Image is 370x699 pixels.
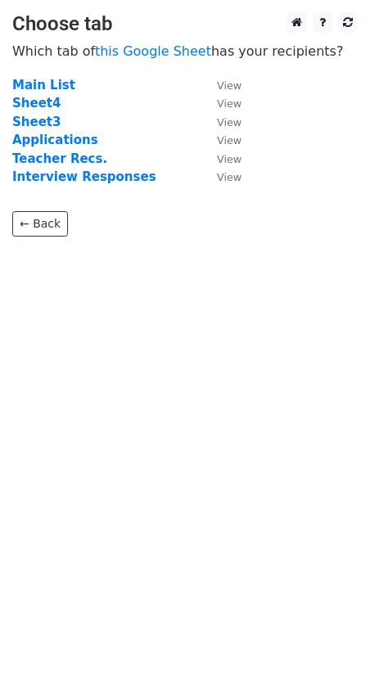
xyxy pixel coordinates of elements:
[12,151,107,166] a: Teacher Recs.
[217,134,241,147] small: View
[201,115,241,129] a: View
[95,43,211,59] a: this Google Sheet
[217,79,241,92] small: View
[201,151,241,166] a: View
[12,78,75,92] a: Main List
[12,115,61,129] a: Sheet3
[12,133,98,147] a: Applications
[12,43,358,60] p: Which tab of has your recipients?
[12,12,358,36] h3: Choose tab
[217,171,241,183] small: View
[201,133,241,147] a: View
[12,169,156,184] a: Interview Responses
[217,153,241,165] small: View
[217,116,241,129] small: View
[12,96,61,110] a: Sheet4
[201,78,241,92] a: View
[201,169,241,184] a: View
[12,211,68,237] a: ← Back
[201,96,241,110] a: View
[217,97,241,110] small: View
